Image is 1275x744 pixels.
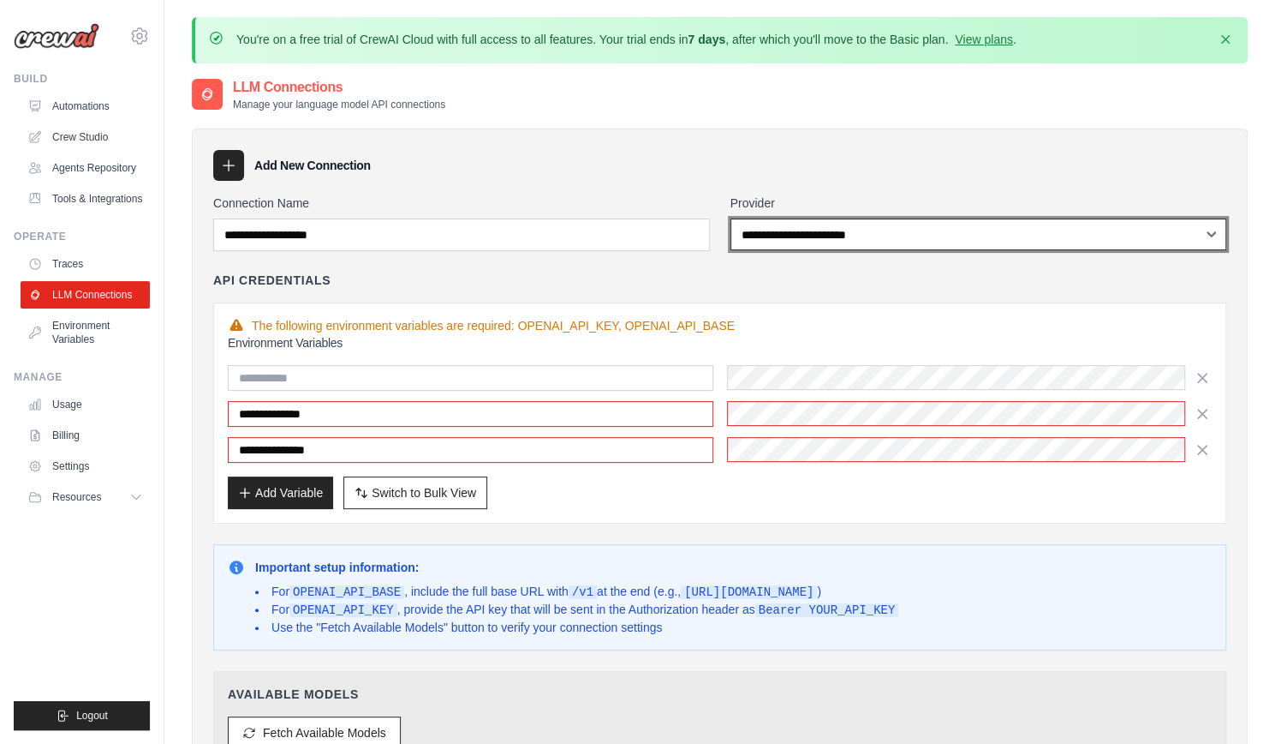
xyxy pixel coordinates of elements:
[21,185,150,213] a: Tools & Integrations
[21,281,150,309] a: LLM Connections
[21,154,150,182] a: Agents Repository
[52,490,101,504] span: Resources
[213,272,331,289] h4: API Credentials
[21,483,150,511] button: Resources
[228,334,1212,351] h3: Environment Variables
[289,603,397,617] code: OPENAI_API_KEY
[21,422,150,449] a: Billing
[21,453,150,480] a: Settings
[14,701,150,730] button: Logout
[21,391,150,418] a: Usage
[14,370,150,384] div: Manage
[76,709,108,723] span: Logout
[688,33,725,46] strong: 7 days
[14,23,99,49] img: Logo
[255,601,898,619] li: For , provide the API key that will be sent in the Authorization header as
[681,585,817,599] code: [URL][DOMAIN_NAME]
[228,477,333,509] button: Add Variable
[255,561,419,574] strong: Important setup information:
[14,230,150,243] div: Operate
[21,312,150,353] a: Environment Variables
[21,123,150,151] a: Crew Studio
[14,72,150,86] div: Build
[569,585,597,599] code: /v1
[233,77,445,98] h2: LLM Connections
[755,603,899,617] code: Bearer YOUR_API_KEY
[255,619,898,636] li: Use the "Fetch Available Models" button to verify your connection settings
[213,195,710,212] label: Connection Name
[730,195,1227,212] label: Provider
[236,31,1016,48] p: You're on a free trial of CrewAI Cloud with full access to all features. Your trial ends in , aft...
[289,585,404,599] code: OPENAI_API_BASE
[372,484,476,501] span: Switch to Bulk View
[254,157,371,174] h3: Add New Connection
[233,98,445,111] p: Manage your language model API connections
[343,477,487,509] button: Switch to Bulk View
[21,250,150,278] a: Traces
[21,93,150,120] a: Automations
[228,317,1212,334] div: The following environment variables are required: OPENAI_API_KEY, OPENAI_API_BASE
[228,686,1212,703] h4: Available Models
[955,33,1012,46] a: View plans
[255,583,898,601] li: For , include the full base URL with at the end (e.g., )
